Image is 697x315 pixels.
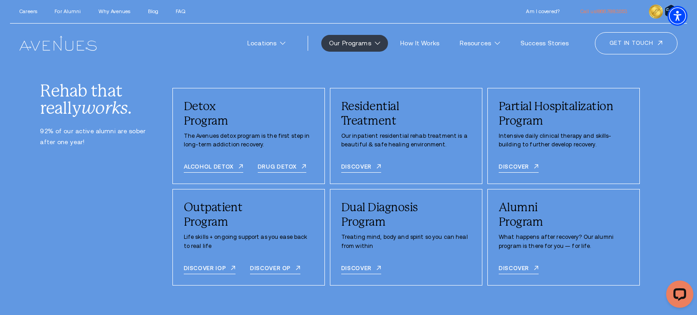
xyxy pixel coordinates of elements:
[499,99,628,128] div: Partial Hospitalization Program
[341,200,471,229] div: Dual Diagnosis Program
[184,200,314,229] div: Outpatient Program
[341,99,471,128] div: Residential Treatment
[499,132,628,149] p: Intensive daily clinical therapy and skills-building to further develop recovery.
[512,35,576,52] a: Success Stories
[341,233,471,250] p: Treating mind, body and spirit so you can heal from within
[20,9,37,14] a: Careers
[330,88,482,184] div: /
[526,9,559,14] a: Am I covered?
[240,35,293,52] a: Locations
[595,32,677,54] a: Get in touch
[148,9,158,14] a: Blog
[499,164,539,173] a: Discover
[184,265,236,274] a: DISCOVER IOP
[487,189,640,286] div: /
[341,132,471,149] p: Our inpatient residential rehab treatment is a beautiful & safe healing environment.
[580,9,627,14] a: call 866.788.3553
[184,164,243,173] a: Alcohol detox
[598,9,627,14] span: 866.788.3553
[184,132,314,149] p: The Avenues detox program is the first step in long-term addiction recovery.
[487,88,640,184] div: /
[184,99,314,128] div: Detox Program
[649,5,663,18] img: clock
[81,98,128,118] i: works
[54,9,81,14] a: For Alumni
[393,35,447,52] a: How It Works
[499,265,539,274] a: Discover
[659,277,697,315] iframe: LiveChat chat widget
[341,164,381,173] a: Discover
[258,164,306,173] a: Drug detox
[330,189,482,286] div: /
[184,233,314,250] p: Life skills + ongoing support as you ease back to real life
[172,189,325,286] div: /
[40,126,150,148] p: 92% of our active alumni are sober after one year!
[176,9,185,14] a: FAQ
[40,82,150,117] div: Rehab that really .
[668,6,687,26] div: Accessibility Menu
[452,35,508,52] a: Resources
[499,200,628,229] div: Alumni Program
[98,9,130,14] a: Why Avenues
[321,35,388,52] a: Our Programs
[172,88,325,184] div: /
[499,233,628,250] p: What happens after recovery? Our alumni program is there for you — for life.
[341,265,381,274] a: DISCOVER
[250,265,300,274] a: Discover OP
